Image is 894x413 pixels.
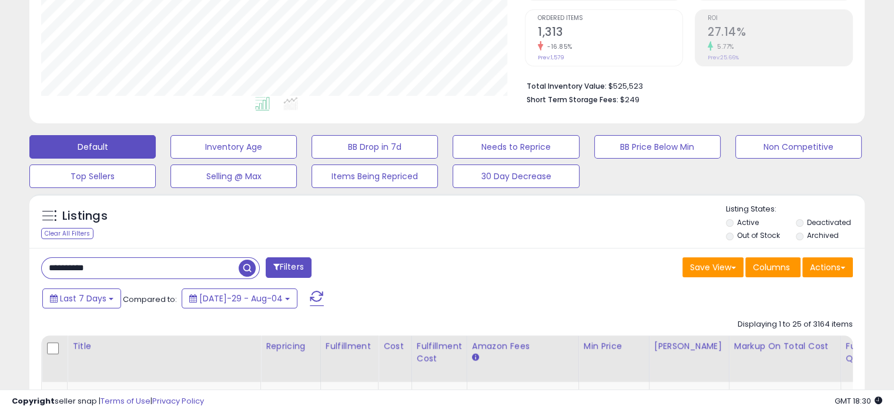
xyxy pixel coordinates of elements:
[802,257,853,277] button: Actions
[123,294,177,305] span: Compared to:
[806,230,838,240] label: Archived
[538,54,564,61] small: Prev: 1,579
[417,340,462,365] div: Fulfillment Cost
[472,352,479,363] small: Amazon Fees.
[266,257,312,278] button: Filters
[527,95,618,105] b: Short Term Storage Fees:
[846,340,886,365] div: Fulfillable Quantity
[182,288,297,308] button: [DATE]-29 - Aug-04
[101,395,150,407] a: Terms of Use
[745,257,801,277] button: Columns
[735,135,862,159] button: Non Competitive
[584,340,644,352] div: Min Price
[594,135,721,159] button: BB Price Below Min
[41,228,93,239] div: Clear All Filters
[538,15,682,22] span: Ordered Items
[737,230,780,240] label: Out of Stock
[60,293,106,304] span: Last 7 Days
[729,335,841,382] th: The percentage added to the cost of goods (COGS) that forms the calculator for Min & Max prices.
[806,217,851,227] label: Deactivated
[527,81,607,91] b: Total Inventory Value:
[472,340,574,352] div: Amazon Fees
[682,257,744,277] button: Save View
[453,135,579,159] button: Needs to Reprice
[152,395,204,407] a: Privacy Policy
[29,164,156,188] button: Top Sellers
[620,94,639,105] span: $249
[726,204,865,215] p: Listing States:
[453,164,579,188] button: 30 Day Decrease
[12,396,204,407] div: seller snap | |
[312,135,438,159] button: BB Drop in 7d
[326,340,373,352] div: Fulfillment
[708,25,852,41] h2: 27.14%
[737,217,759,227] label: Active
[734,340,836,352] div: Markup on Total Cost
[170,135,297,159] button: Inventory Age
[62,208,108,224] h5: Listings
[199,293,283,304] span: [DATE]-29 - Aug-04
[738,319,853,330] div: Displaying 1 to 25 of 3164 items
[835,395,882,407] span: 2025-08-12 18:30 GMT
[266,340,316,352] div: Repricing
[543,42,572,51] small: -16.85%
[713,42,734,51] small: 5.77%
[170,164,297,188] button: Selling @ Max
[708,54,739,61] small: Prev: 25.66%
[29,135,156,159] button: Default
[312,164,438,188] button: Items Being Repriced
[72,340,256,352] div: Title
[527,78,844,92] li: $525,523
[42,288,121,308] button: Last 7 Days
[708,15,852,22] span: ROI
[753,261,790,273] span: Columns
[383,340,407,352] div: Cost
[654,340,724,352] div: [PERSON_NAME]
[12,395,55,407] strong: Copyright
[538,25,682,41] h2: 1,313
